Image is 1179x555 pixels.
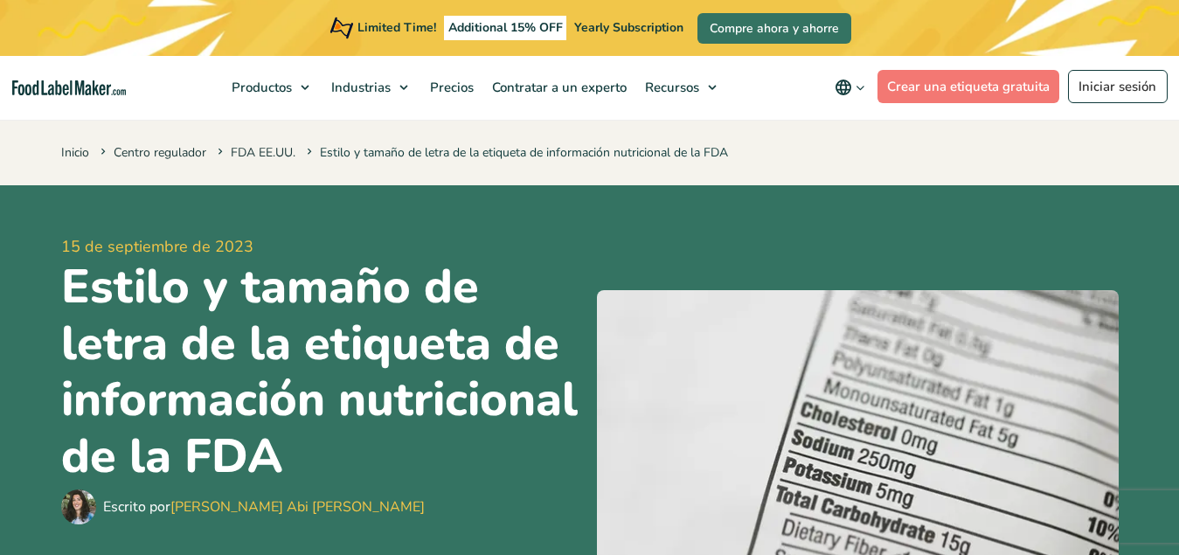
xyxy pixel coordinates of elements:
[223,56,318,119] a: Productos
[487,79,628,96] span: Contratar a un experto
[877,70,1060,103] a: Crear una etiqueta gratuita
[170,497,425,517] a: [PERSON_NAME] Abi [PERSON_NAME]
[303,144,728,161] span: Estilo y tamaño de letra de la etiqueta de información nutricional de la FDA
[636,56,725,119] a: Recursos
[483,56,632,119] a: Contratar a un experto
[61,235,583,259] span: 15 de septiembre de 2023
[425,79,475,96] span: Precios
[357,19,436,36] span: Limited Time!
[697,13,851,44] a: Compre ahora y ahorre
[103,496,425,517] div: Escrito por
[322,56,417,119] a: Industrias
[61,489,96,524] img: Maria Abi Hanna - Etiquetadora de alimentos
[574,19,683,36] span: Yearly Subscription
[114,144,206,161] a: Centro regulador
[226,79,294,96] span: Productos
[326,79,392,96] span: Industrias
[231,144,295,161] a: FDA EE.UU.
[61,259,583,485] h1: Estilo y tamaño de letra de la etiqueta de información nutricional de la FDA
[421,56,479,119] a: Precios
[1068,70,1168,103] a: Iniciar sesión
[640,79,701,96] span: Recursos
[61,144,89,161] a: Inicio
[444,16,567,40] span: Additional 15% OFF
